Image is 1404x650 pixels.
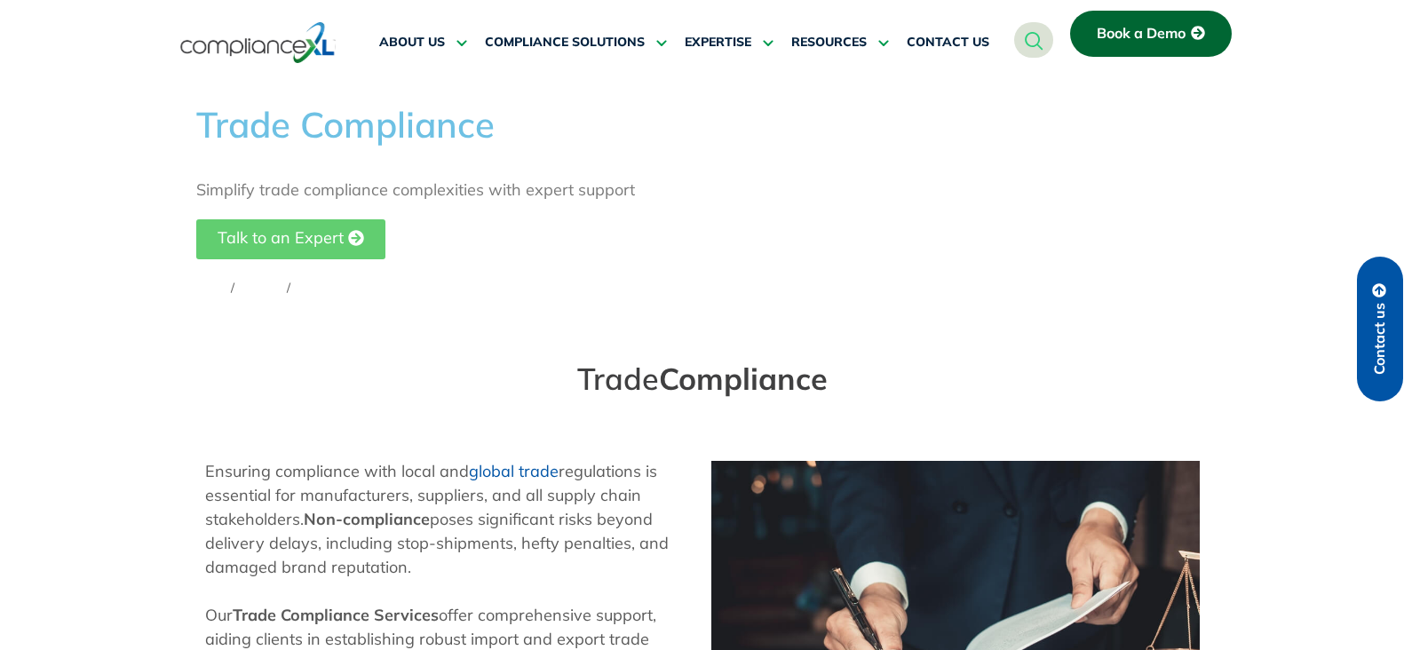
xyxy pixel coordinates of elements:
[791,35,867,51] span: RESOURCES
[1372,303,1388,375] span: Contact us
[196,280,401,296] span: / /
[174,22,342,63] img: logo-one.svg
[196,219,385,259] a: Talk to an Expert
[577,361,828,399] div: Trade
[685,21,773,64] a: EXPERTISE
[469,461,559,481] a: global trade
[205,459,694,579] p: Ensuring compliance with local and regulations is essential for manufacturers, suppliers, and all...
[218,230,344,249] span: Talk to an Expert
[685,35,751,51] span: EXPERTISE
[485,21,667,64] a: COMPLIANCE SOLUTIONS
[791,21,889,64] a: RESOURCES
[196,103,1209,146] h1: Trade Compliance
[304,509,430,529] strong: Non-compliance
[379,35,445,51] span: ABOUT US
[907,21,989,64] a: CONTACT US
[1357,257,1403,401] a: Contact us
[485,35,645,51] span: COMPLIANCE SOLUTIONS
[196,280,231,296] a: Home
[1097,26,1186,42] span: Book a Demo
[196,178,1209,202] div: Simplify trade compliance complexities with expert support
[1014,22,1053,58] a: navsearch-button
[234,280,287,296] a: Expertise
[659,360,828,398] span: Compliance
[1070,11,1232,57] a: Book a Demo
[379,21,467,64] a: ABOUT US
[233,605,439,625] b: Trade Compliance Services
[290,280,401,296] span: Trade Compliance
[907,35,989,51] span: CONTACT US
